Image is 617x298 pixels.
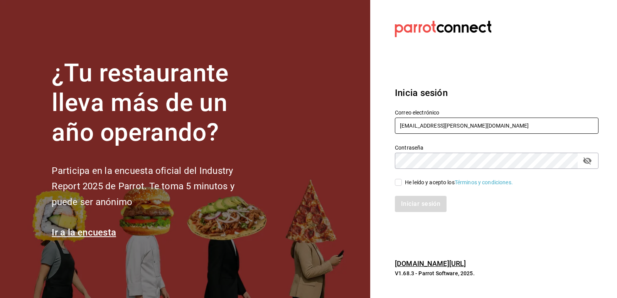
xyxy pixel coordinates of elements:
a: [DOMAIN_NAME][URL] [395,259,466,268]
button: passwordField [581,154,594,167]
a: Términos y condiciones. [455,179,513,185]
h2: Participa en la encuesta oficial del Industry Report 2025 de Parrot. Te toma 5 minutos y puede se... [52,163,260,210]
h1: ¿Tu restaurante lleva más de un año operando? [52,59,260,147]
h3: Inicia sesión [395,86,598,100]
a: Ir a la encuesta [52,227,116,238]
input: Ingresa tu correo electrónico [395,118,598,134]
label: Contraseña [395,145,598,150]
div: He leído y acepto los [405,178,513,187]
label: Correo electrónico [395,110,598,115]
p: V1.68.3 - Parrot Software, 2025. [395,269,598,277]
